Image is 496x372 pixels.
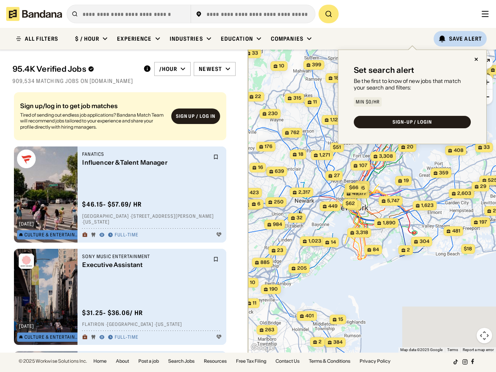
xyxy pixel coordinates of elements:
[338,316,343,323] span: 15
[308,238,321,245] span: 1,023
[373,246,379,253] span: 84
[404,177,409,184] span: 19
[20,112,165,130] div: Tired of sending out endless job applications? Bandana Match Team will recommend jobs tailored to...
[447,348,458,352] a: Terms (opens in new tab)
[420,238,429,245] span: 304
[82,151,208,157] div: Fanatics
[477,328,492,343] button: Map camera controls
[275,168,284,175] span: 639
[356,100,380,104] div: Min $0/hr
[484,144,490,151] span: 33
[265,327,274,333] span: 263
[387,198,400,204] span: 5,747
[258,164,263,171] span: 16
[221,35,253,42] div: Education
[168,359,195,363] a: Search Jobs
[75,35,99,42] div: $ / hour
[19,324,34,329] div: [DATE]
[334,75,341,81] span: 181
[253,300,257,307] span: 11
[82,213,222,225] div: [GEOGRAPHIC_DATA] · [STREET_ADDRESS][PERSON_NAME] · [US_STATE]
[115,232,138,238] div: Full-time
[359,162,367,169] span: 107
[24,232,79,237] div: Culture & Entertainment
[421,202,434,209] span: 1,623
[268,110,278,117] span: 230
[407,247,410,253] span: 2
[17,150,36,168] img: Fanatics logo
[250,279,255,286] span: 10
[393,120,432,124] div: SIGN-UP / LOGIN
[255,93,261,100] span: 22
[439,170,448,176] span: 359
[297,265,307,272] span: 205
[199,65,222,72] div: Newest
[452,228,460,234] span: 481
[159,65,177,72] div: /hour
[276,359,300,363] a: Contact Us
[463,348,494,352] a: Report a map error
[346,200,355,206] span: $62
[454,147,463,154] span: 408
[82,322,222,328] div: Flatiron · [GEOGRAPHIC_DATA] · [US_STATE]
[349,184,358,190] span: $66
[250,343,276,353] img: Google
[250,189,259,196] span: 423
[407,144,413,150] span: 20
[82,159,208,166] div: Influencer & Talent Manager
[334,172,340,179] span: 27
[360,359,391,363] a: Privacy Policy
[204,359,227,363] a: Resources
[271,35,303,42] div: Companies
[82,261,208,269] div: Executive Assistant
[313,99,317,105] span: 11
[305,313,314,319] span: 401
[12,89,236,353] div: grid
[330,117,341,123] span: 1,126
[319,152,330,158] span: 1,271
[273,221,282,228] span: 984
[269,286,278,293] span: 190
[400,348,443,352] span: Map data ©2025 Google
[279,63,284,69] span: 10
[293,95,301,102] span: 315
[379,153,393,160] span: 3,308
[12,77,236,84] div: 909,534 matching jobs on [DOMAIN_NAME]
[449,35,482,42] div: Save Alert
[116,359,129,363] a: About
[176,114,215,120] div: Sign up / Log in
[82,309,143,317] div: $ 31.25 - $36.06 / hr
[260,259,270,266] span: 885
[354,65,414,75] div: Set search alert
[117,35,152,42] div: Experience
[12,64,137,74] div: 95.4K Verified Jobs
[82,253,208,260] div: Sony Music Entertainment
[291,129,300,136] span: 762
[25,36,58,41] div: ALL FILTERS
[115,334,138,341] div: Full-time
[20,103,165,109] div: Sign up/log in to get job matches
[19,222,34,226] div: [DATE]
[19,359,87,363] div: © 2025 Workwise Solutions Inc.
[479,219,487,226] span: 197
[17,252,36,270] img: Sony Music Entertainment logo
[298,151,303,158] span: 18
[82,200,142,208] div: $ 46.15 - $57.69 / hr
[298,189,310,196] span: 2,317
[257,201,260,207] span: 6
[6,7,62,21] img: Bandana logotype
[277,247,283,254] span: 23
[333,144,341,150] span: $51
[331,239,336,246] span: 14
[319,339,322,345] span: 2
[328,203,338,210] span: 449
[252,50,258,57] span: 33
[309,359,350,363] a: Terms & Conditions
[138,359,159,363] a: Post a job
[250,343,276,353] a: Open this area in Google Maps (opens a new window)
[480,183,486,190] span: 29
[352,190,367,197] span: 49,177
[333,339,343,346] span: 384
[312,62,321,68] span: 399
[236,359,266,363] a: Free Tax Filing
